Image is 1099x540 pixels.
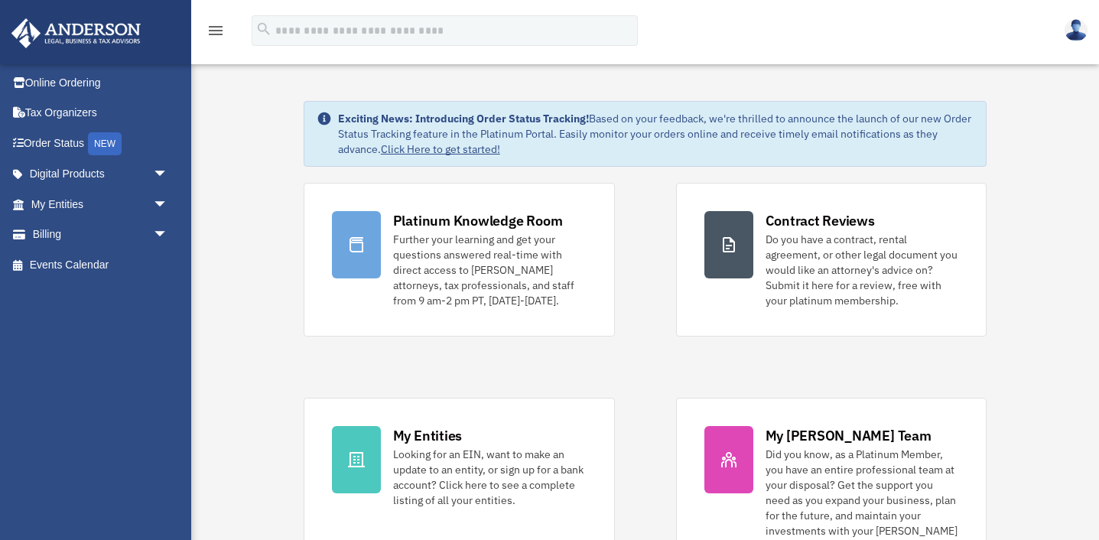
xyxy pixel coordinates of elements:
[338,111,974,157] div: Based on your feedback, we're thrilled to announce the launch of our new Order Status Tracking fe...
[11,128,191,159] a: Order StatusNEW
[206,21,225,40] i: menu
[304,183,615,337] a: Platinum Knowledge Room Further your learning and get your questions answered real-time with dire...
[381,142,500,156] a: Click Here to get started!
[153,159,184,190] span: arrow_drop_down
[7,18,145,48] img: Anderson Advisors Platinum Portal
[393,426,462,445] div: My Entities
[393,232,587,308] div: Further your learning and get your questions answered real-time with direct access to [PERSON_NAM...
[255,21,272,37] i: search
[1065,19,1088,41] img: User Pic
[11,159,191,190] a: Digital Productsarrow_drop_down
[766,211,875,230] div: Contract Reviews
[766,232,959,308] div: Do you have a contract, rental agreement, or other legal document you would like an attorney's ad...
[393,211,563,230] div: Platinum Knowledge Room
[11,189,191,220] a: My Entitiesarrow_drop_down
[206,27,225,40] a: menu
[153,220,184,251] span: arrow_drop_down
[766,426,932,445] div: My [PERSON_NAME] Team
[88,132,122,155] div: NEW
[338,112,589,125] strong: Exciting News: Introducing Order Status Tracking!
[11,67,191,98] a: Online Ordering
[393,447,587,508] div: Looking for an EIN, want to make an update to an entity, or sign up for a bank account? Click her...
[11,249,191,280] a: Events Calendar
[11,98,191,128] a: Tax Organizers
[11,220,191,250] a: Billingarrow_drop_down
[153,189,184,220] span: arrow_drop_down
[676,183,987,337] a: Contract Reviews Do you have a contract, rental agreement, or other legal document you would like...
